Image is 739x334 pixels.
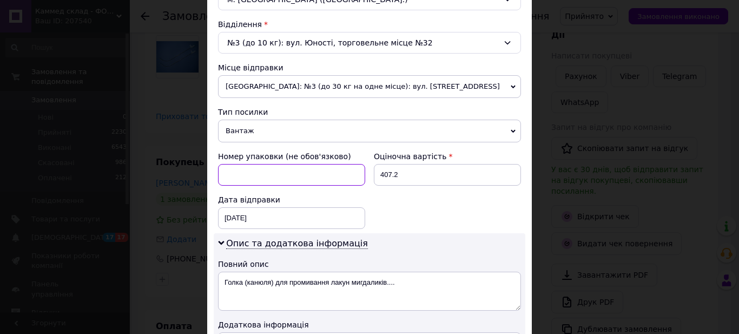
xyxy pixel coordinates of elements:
div: Номер упаковки (не обов'язково) [218,151,365,162]
span: Тип посилки [218,108,268,116]
div: Дата відправки [218,194,365,205]
span: Вантаж [218,120,521,142]
textarea: Голка (канюля) для промивання лакун мигдаликів.... [218,272,521,311]
span: Опис та додаткова інформація [226,238,368,249]
div: Повний опис [218,259,521,270]
span: [GEOGRAPHIC_DATA]: №3 (до 30 кг на одне місце): вул. [STREET_ADDRESS] [218,75,521,98]
div: Відділення [218,19,521,30]
div: Додаткова інформація [218,319,521,330]
div: Оціночна вартість [374,151,521,162]
span: Місце відправки [218,63,283,72]
div: №3 (до 10 кг): вул. Юності, торговельне місце №32 [218,32,521,54]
